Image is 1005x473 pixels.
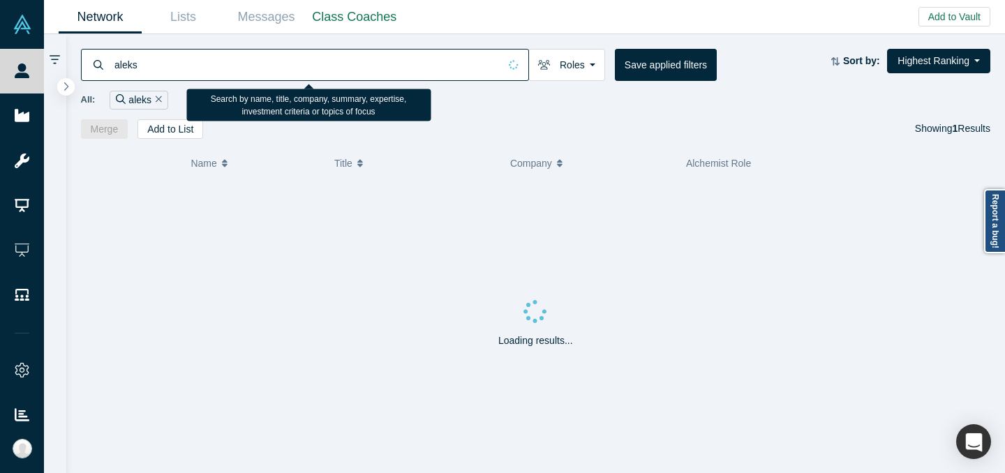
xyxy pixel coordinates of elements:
button: Save applied filters [615,49,717,81]
span: Name [191,149,216,178]
div: Showing [915,119,990,139]
strong: 1 [953,123,958,134]
a: Lists [142,1,225,33]
button: Merge [81,119,128,139]
button: Highest Ranking [887,49,990,73]
a: Messages [225,1,308,33]
span: Alchemist Role [686,158,751,169]
img: Ally Hoang's Account [13,439,32,458]
button: Company [510,149,671,178]
button: Title [334,149,496,178]
input: Search by name, title, company, summary, expertise, investment criteria or topics of focus [113,48,499,81]
span: All: [81,93,96,107]
div: aleks [110,91,167,110]
strong: Sort by: [843,55,880,66]
img: Alchemist Vault Logo [13,15,32,34]
span: Company [510,149,552,178]
button: Add to Vault [918,7,990,27]
a: Class Coaches [308,1,401,33]
a: Report a bug! [984,189,1005,253]
button: Remove Filter [151,92,162,108]
button: Roles [528,49,605,81]
a: Network [59,1,142,33]
span: Results [953,123,990,134]
p: Loading results... [498,333,573,348]
span: Title [334,149,352,178]
button: Name [191,149,320,178]
button: Add to List [137,119,203,139]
